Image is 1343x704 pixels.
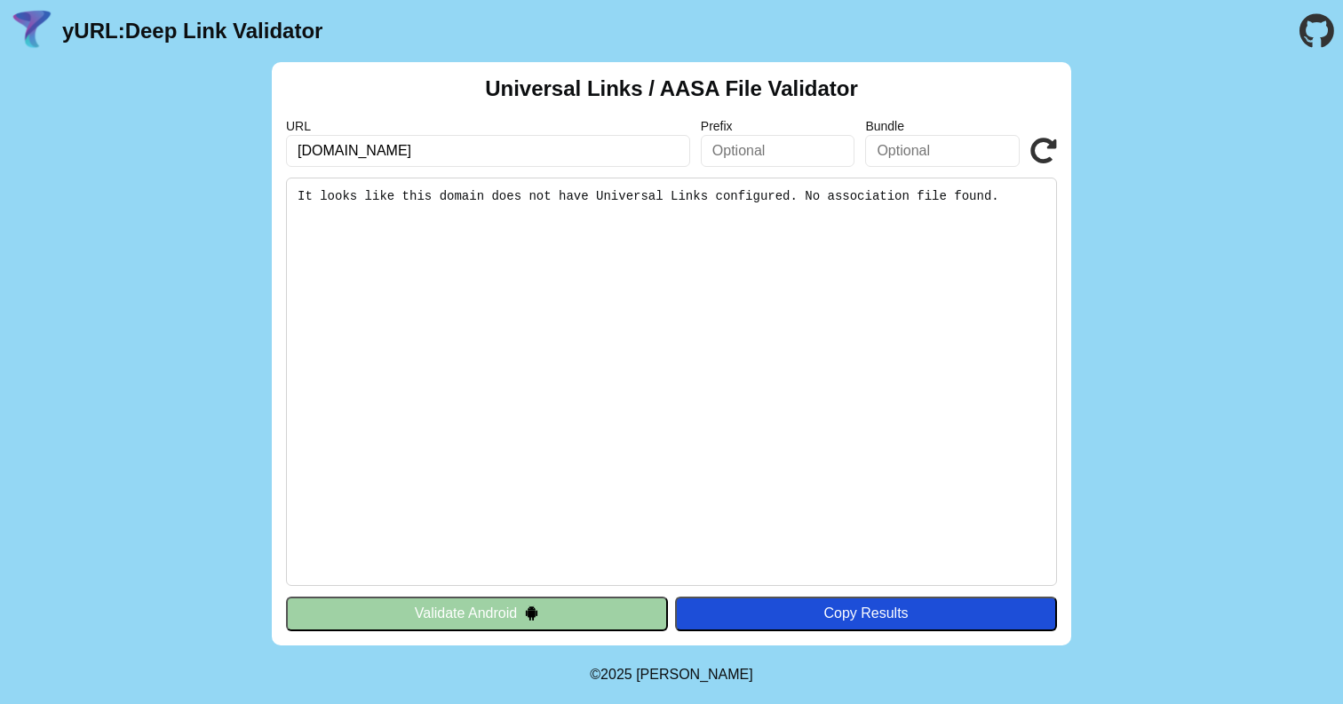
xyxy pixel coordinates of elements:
label: Prefix [701,119,855,133]
a: Michael Ibragimchayev's Personal Site [636,667,753,682]
pre: It looks like this domain does not have Universal Links configured. No association file found. [286,178,1057,586]
label: URL [286,119,690,133]
h2: Universal Links / AASA File Validator [485,76,858,101]
input: Optional [701,135,855,167]
a: yURL:Deep Link Validator [62,19,322,44]
label: Bundle [865,119,1020,133]
button: Validate Android [286,597,668,630]
span: 2025 [600,667,632,682]
footer: © [590,645,752,704]
img: yURL Logo [9,8,55,54]
input: Optional [865,135,1020,167]
input: Required [286,135,690,167]
img: droidIcon.svg [524,605,539,621]
div: Copy Results [684,605,1048,621]
button: Copy Results [675,597,1057,630]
